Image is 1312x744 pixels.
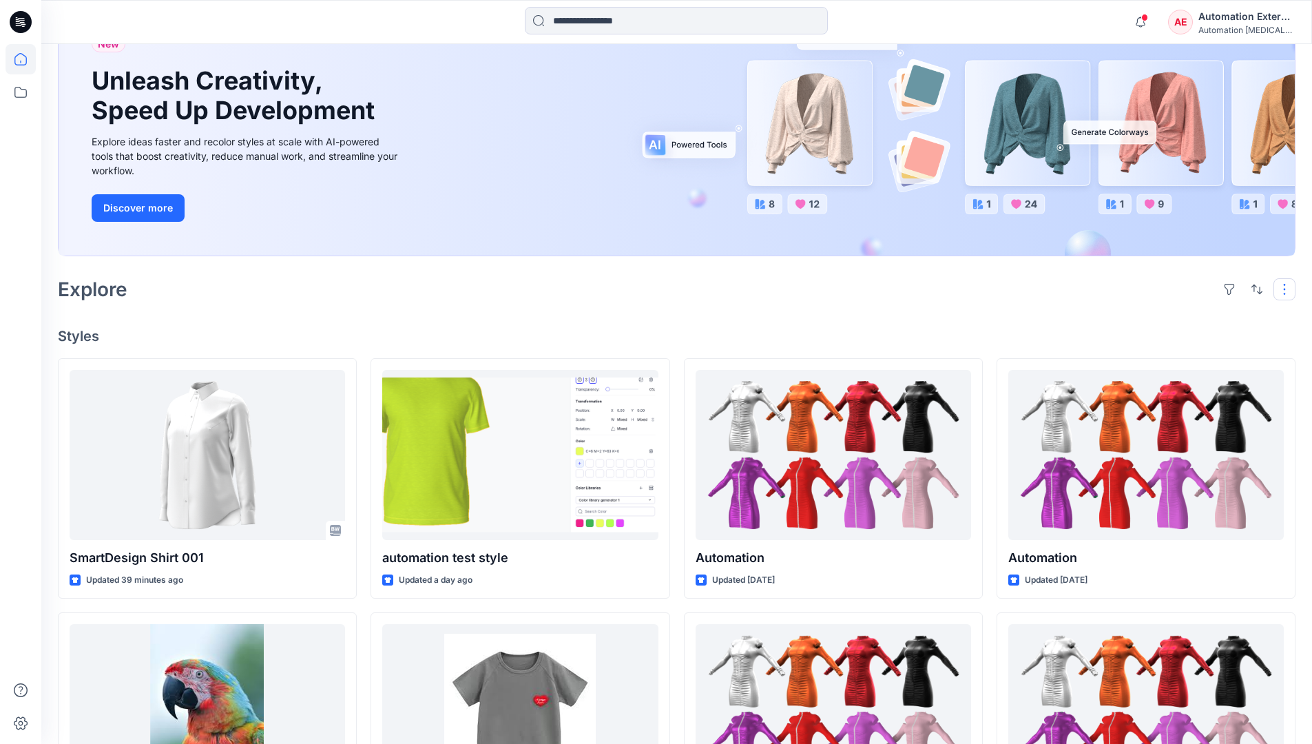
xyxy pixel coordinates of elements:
div: Automation [MEDICAL_DATA]... [1198,25,1295,35]
a: Automation [1008,370,1284,540]
div: Explore ideas faster and recolor styles at scale with AI-powered tools that boost creativity, red... [92,134,402,178]
p: Updated [DATE] [712,573,775,588]
p: Updated a day ago [399,573,472,588]
h4: Styles [58,328,1295,344]
button: Discover more [92,194,185,222]
p: automation test style [382,548,658,568]
a: Discover more [92,194,402,222]
h1: Unleash Creativity, Speed Up Development [92,66,381,125]
div: Automation External [1198,8,1295,25]
h2: Explore [58,278,127,300]
p: Updated 39 minutes ago [86,573,183,588]
span: New [98,36,119,52]
div: AE [1168,10,1193,34]
p: Updated [DATE] [1025,573,1087,588]
p: Automation [1008,548,1284,568]
a: automation test style [382,370,658,540]
p: SmartDesign Shirt 001 [70,548,345,568]
a: Automation [696,370,971,540]
a: SmartDesign Shirt 001 [70,370,345,540]
p: Automation [696,548,971,568]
